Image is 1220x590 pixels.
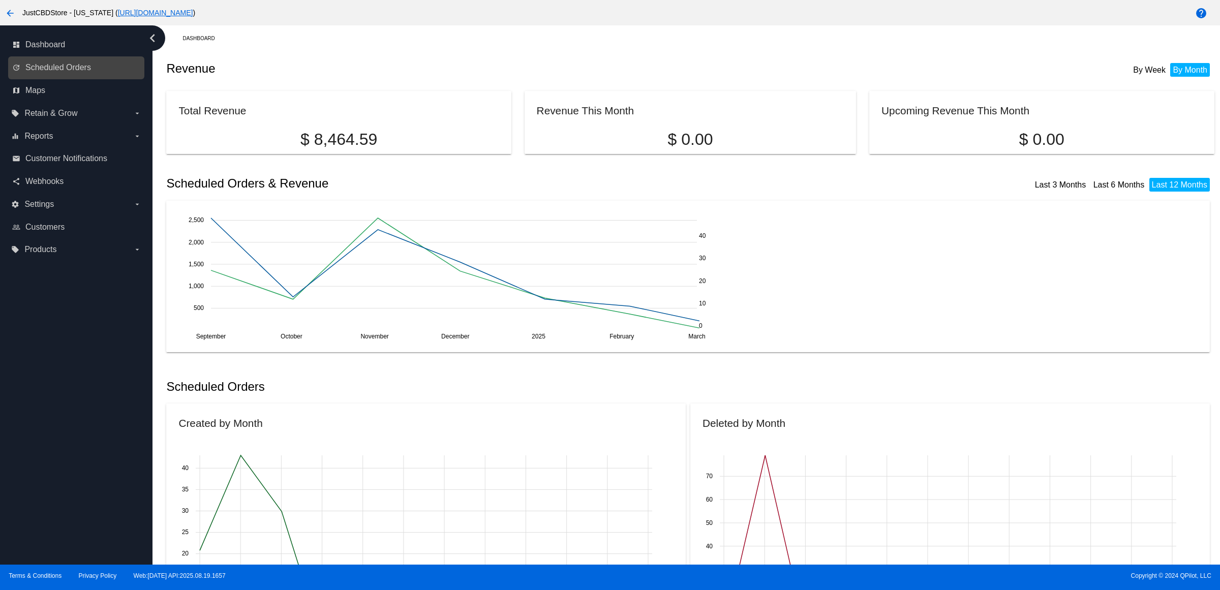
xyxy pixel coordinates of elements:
[182,508,189,515] text: 30
[11,200,19,208] i: settings
[703,417,785,429] h2: Deleted by Month
[1035,180,1086,189] a: Last 3 Months
[699,322,703,329] text: 0
[25,40,65,49] span: Dashboard
[178,105,246,116] h2: Total Revenue
[699,277,706,284] text: 20
[11,245,19,254] i: local_offer
[133,132,141,140] i: arrow_drop_down
[182,550,189,557] text: 20
[189,216,204,224] text: 2,500
[196,333,226,340] text: September
[194,304,204,312] text: 500
[12,223,20,231] i: people_outline
[689,333,706,340] text: March
[11,109,19,117] i: local_offer
[361,333,389,340] text: November
[25,154,107,163] span: Customer Notifications
[537,105,634,116] h2: Revenue This Month
[1131,63,1168,77] li: By Week
[699,232,706,239] text: 40
[133,245,141,254] i: arrow_drop_down
[178,130,499,149] p: $ 8,464.59
[281,333,302,340] text: October
[11,132,19,140] i: equalizer
[12,82,141,99] a: map Maps
[706,543,713,550] text: 40
[12,86,20,95] i: map
[706,496,713,503] text: 60
[182,529,189,536] text: 25
[12,177,20,185] i: share
[25,86,45,95] span: Maps
[133,200,141,208] i: arrow_drop_down
[12,154,20,163] i: email
[182,465,189,472] text: 40
[25,223,65,232] span: Customers
[1093,180,1145,189] a: Last 6 Months
[24,200,54,209] span: Settings
[166,61,690,76] h2: Revenue
[1152,180,1207,189] a: Last 12 Months
[881,105,1029,116] h2: Upcoming Revenue This Month
[144,30,161,46] i: chevron_left
[189,260,204,267] text: 1,500
[22,9,195,17] span: JustCBDStore - [US_STATE] ( )
[699,255,706,262] text: 30
[699,299,706,306] text: 10
[12,173,141,190] a: share Webhooks
[532,333,546,340] text: 2025
[441,333,469,340] text: December
[189,238,204,245] text: 2,000
[189,283,204,290] text: 1,000
[12,219,141,235] a: people_outline Customers
[610,333,634,340] text: February
[1195,7,1207,19] mat-icon: help
[25,63,91,72] span: Scheduled Orders
[134,572,226,579] a: Web:[DATE] API:2025.08.19.1657
[881,130,1202,149] p: $ 0.00
[1170,63,1210,77] li: By Month
[25,177,64,186] span: Webhooks
[706,519,713,526] text: 50
[118,9,193,17] a: [URL][DOMAIN_NAME]
[12,64,20,72] i: update
[79,572,117,579] a: Privacy Policy
[178,417,262,429] h2: Created by Month
[9,572,62,579] a: Terms & Conditions
[12,150,141,167] a: email Customer Notifications
[12,41,20,49] i: dashboard
[166,176,690,191] h2: Scheduled Orders & Revenue
[12,59,141,76] a: update Scheduled Orders
[24,132,53,141] span: Reports
[537,130,844,149] p: $ 0.00
[24,245,56,254] span: Products
[182,486,189,493] text: 35
[12,37,141,53] a: dashboard Dashboard
[619,572,1211,579] span: Copyright © 2024 QPilot, LLC
[706,473,713,480] text: 70
[133,109,141,117] i: arrow_drop_down
[166,380,690,394] h2: Scheduled Orders
[4,7,16,19] mat-icon: arrow_back
[24,109,77,118] span: Retain & Grow
[182,30,224,46] a: Dashboard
